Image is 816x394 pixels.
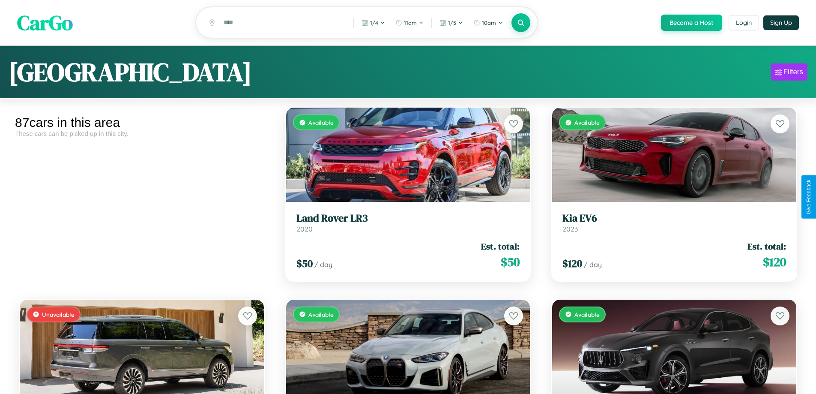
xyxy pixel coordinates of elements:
[661,15,722,31] button: Become a Host
[763,253,786,271] span: $ 120
[763,15,799,30] button: Sign Up
[469,16,507,30] button: 10am
[357,16,389,30] button: 1/4
[448,19,456,26] span: 1 / 5
[296,225,313,233] span: 2020
[42,311,75,318] span: Unavailable
[747,240,786,253] span: Est. total:
[562,212,786,233] a: Kia EV62023
[481,240,520,253] span: Est. total:
[296,212,520,233] a: Land Rover LR32020
[501,253,520,271] span: $ 50
[562,212,786,225] h3: Kia EV6
[15,130,269,137] div: These cars can be picked up in this city.
[771,63,807,81] button: Filters
[482,19,496,26] span: 10am
[562,256,582,271] span: $ 120
[314,260,332,269] span: / day
[308,311,334,318] span: Available
[296,256,313,271] span: $ 50
[435,16,467,30] button: 1/5
[574,311,600,318] span: Available
[17,9,73,37] span: CarGo
[729,15,759,30] button: Login
[562,225,578,233] span: 2023
[574,119,600,126] span: Available
[9,54,252,90] h1: [GEOGRAPHIC_DATA]
[308,119,334,126] span: Available
[391,16,428,30] button: 11am
[370,19,378,26] span: 1 / 4
[296,212,520,225] h3: Land Rover LR3
[404,19,417,26] span: 11am
[783,68,803,76] div: Filters
[584,260,602,269] span: / day
[806,180,812,214] div: Give Feedback
[15,115,269,130] div: 87 cars in this area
